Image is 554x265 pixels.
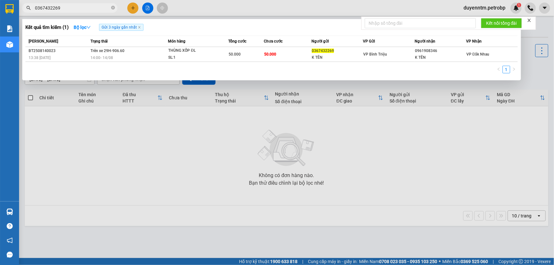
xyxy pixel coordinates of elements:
[74,25,91,30] strong: Bộ lọc
[6,209,13,215] img: warehouse-icon
[25,24,69,31] h3: Kết quả tìm kiếm ( 1 )
[6,41,13,48] img: warehouse-icon
[466,39,482,43] span: VP Nhận
[415,39,435,43] span: Người nhận
[7,223,13,229] span: question-circle
[527,18,531,23] span: close
[497,67,501,71] span: left
[503,66,510,73] li: 1
[86,25,91,30] span: down
[510,66,518,73] button: right
[7,252,13,258] span: message
[264,52,277,56] span: 50.000
[503,66,510,73] a: 1
[29,39,58,43] span: [PERSON_NAME]
[495,66,503,73] li: Previous Page
[311,39,329,43] span: Người gửi
[90,39,108,43] span: Trạng thái
[312,49,334,53] span: 0367432269
[138,26,141,29] span: close
[415,48,466,54] div: 0961908346
[229,52,241,56] span: 50.000
[510,66,518,73] li: Next Page
[90,56,113,60] span: 14:00 - 14/08
[111,6,115,10] span: close-circle
[7,237,13,243] span: notification
[312,54,363,61] div: K TÊN
[29,56,50,60] span: 13:38 [DATE]
[466,52,490,56] span: VP Đắk Nhau
[111,5,115,11] span: close-circle
[29,48,89,54] div: BT2508140023
[481,18,522,28] button: Kết nối tổng đài
[35,4,110,11] input: Tìm tên, số ĐT hoặc mã đơn
[264,39,283,43] span: Chưa cước
[364,52,387,56] span: VP Bình Triệu
[363,39,375,43] span: VP Gửi
[26,6,31,10] span: search
[495,66,503,73] button: left
[486,20,517,27] span: Kết nối tổng đài
[6,25,13,32] img: solution-icon
[228,39,246,43] span: Tổng cước
[168,47,216,54] div: THÙNG XỐP ĐL
[5,4,14,14] img: logo-vxr
[168,39,185,43] span: Món hàng
[512,67,516,71] span: right
[90,49,124,53] span: Trên xe 29H-906.60
[99,24,144,31] span: Gửi 3 ngày gần nhất
[168,54,216,61] div: SL: 1
[365,18,476,28] input: Nhập số tổng đài
[415,54,466,61] div: K TÊN
[69,22,96,32] button: Bộ lọcdown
